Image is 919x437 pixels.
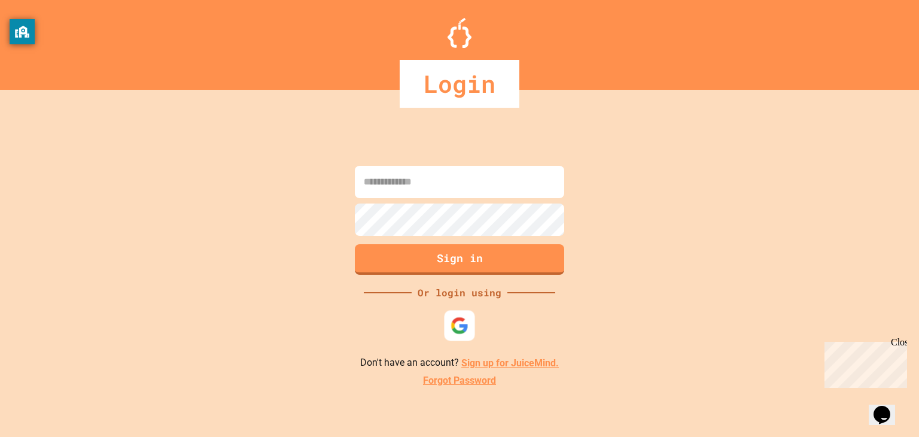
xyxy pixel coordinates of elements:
div: Chat with us now!Close [5,5,83,76]
button: privacy banner [10,19,35,44]
img: google-icon.svg [451,317,469,335]
button: Sign in [355,244,564,275]
p: Don't have an account? [360,356,559,371]
img: Logo.svg [448,18,471,48]
div: Or login using [412,286,507,300]
iframe: chat widget [820,337,907,388]
a: Forgot Password [423,374,496,388]
a: Sign up for JuiceMind. [461,357,559,369]
iframe: chat widget [869,389,907,425]
div: Login [400,60,519,108]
